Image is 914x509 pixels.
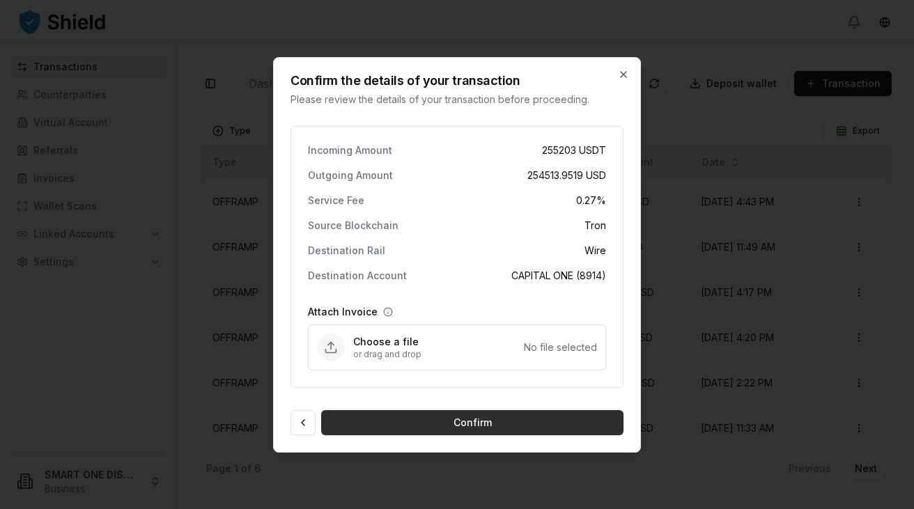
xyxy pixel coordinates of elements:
[353,335,524,349] p: Choose a file
[291,75,623,87] h2: Confirm the details of your transaction
[308,324,606,370] div: Upload Attach Invoice
[527,169,606,182] span: 254513.9519 USD
[291,93,623,107] p: Please review the details of your transaction before proceeding.
[308,246,385,256] p: Destination Rail
[308,221,398,230] p: Source Blockchain
[584,244,606,258] span: Wire
[308,305,378,319] label: Attach Invoice
[353,349,524,360] p: or drag and drop
[308,196,364,205] p: Service Fee
[542,143,606,157] span: 255203 USDT
[576,194,606,207] span: 0.27 %
[321,410,623,435] button: Confirm
[308,271,407,281] p: Destination Account
[511,269,606,283] span: CAPITAL ONE (8914)
[308,146,392,155] p: Incoming Amount
[308,171,393,180] p: Outgoing Amount
[524,340,597,354] div: No file selected
[584,219,606,233] span: Tron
